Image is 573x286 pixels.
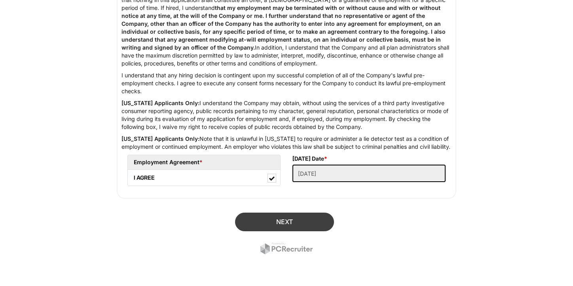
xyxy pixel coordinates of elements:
[235,213,334,231] button: Next
[121,135,452,151] p: Note that it is unlawful in [US_STATE] to require or administer a lie detector test as a conditio...
[121,99,452,131] p: I understand the Company may obtain, without using the services of a third party investigative co...
[292,155,327,163] label: [DATE] Date
[121,135,199,142] strong: [US_STATE] Applicants Only:
[121,100,199,106] strong: [US_STATE] Applicants Only:
[292,165,446,182] input: Today's Date
[128,170,280,186] label: I AGREE
[121,71,452,95] p: I understand that any hiring decision is contingent upon my successful completion of all of the C...
[121,4,446,51] strong: that my employment may be terminated with or without cause and with or without notice at any time...
[134,159,274,165] h5: Employment Agreement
